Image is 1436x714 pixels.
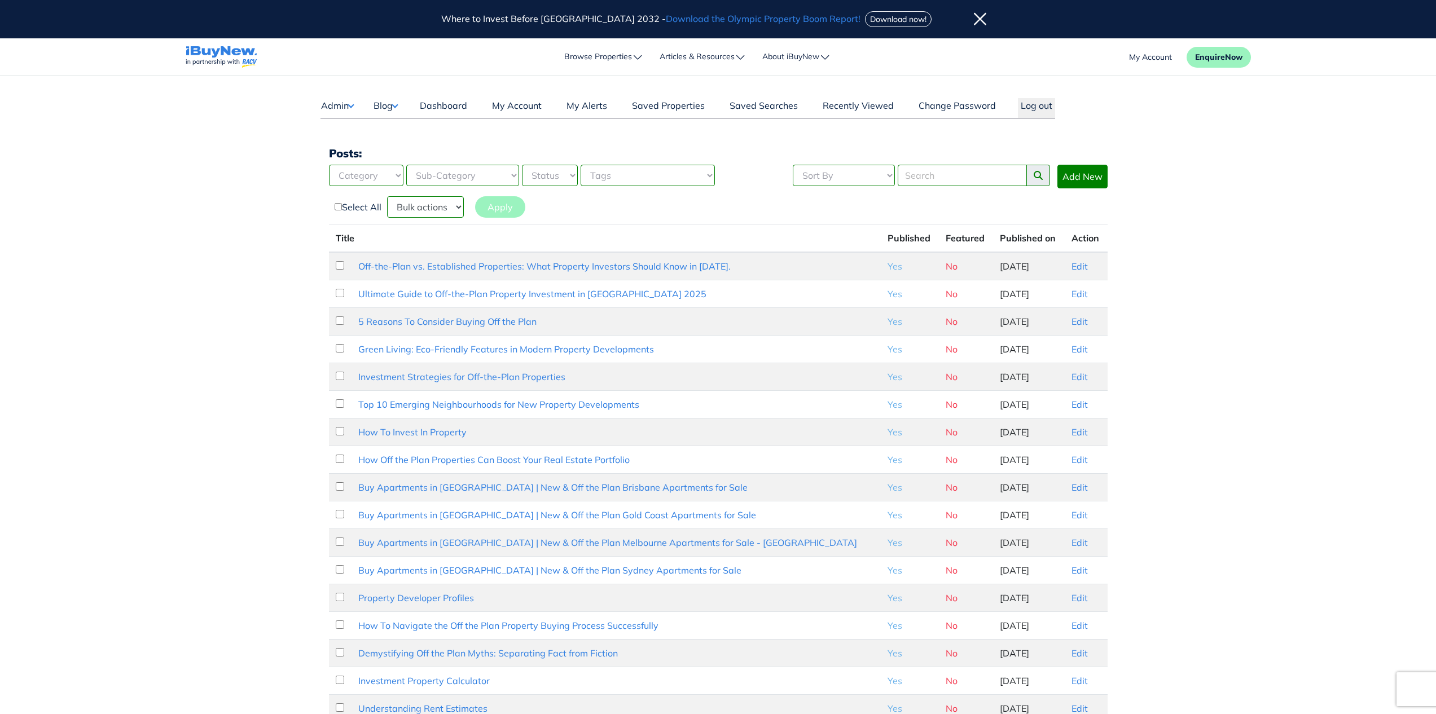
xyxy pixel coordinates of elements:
a: Investment Strategies for Off-the-Plan Properties [358,371,565,382]
a: Buy Apartments in [GEOGRAPHIC_DATA] | New & Off the Plan Sydney Apartments for Sale [358,565,741,576]
a: Edit [1071,399,1088,410]
a: Dashboard [417,99,470,118]
a: Buy Apartments in [GEOGRAPHIC_DATA] | New & Off the Plan Melbourne Apartments for Sale - [GEOGRAP... [358,537,857,548]
a: Buy Apartments in [GEOGRAPHIC_DATA] | New & Off the Plan Gold Coast Apartments for Sale [358,509,756,521]
a: 5 Reasons To Consider Buying Off the Plan [358,316,537,327]
td: [DATE] [993,280,1065,308]
a: Edit [1071,537,1088,548]
a: Edit [1071,371,1088,382]
td: Yes [881,308,939,336]
a: Ultimate Guide to Off-the-Plan Property Investment in [GEOGRAPHIC_DATA] 2025 [358,288,706,299]
a: Investment Property Calculator [358,675,490,686]
button: Apply [475,196,525,218]
td: [DATE] [993,584,1065,612]
td: Yes [881,584,939,612]
a: Buy Apartments in [GEOGRAPHIC_DATA] | New & Off the Plan Brisbane Apartments for Sale [358,482,748,493]
th: Action [1065,224,1107,253]
a: Green Living: Eco-Friendly Features in Modern Property Developments [358,343,654,355]
a: Change Password [916,99,999,118]
a: Edit [1071,592,1088,603]
a: Edit [1071,565,1088,576]
td: [DATE] [993,252,1065,280]
a: Edit [1071,620,1088,631]
td: No [939,612,993,640]
td: No [939,640,993,667]
a: Edit [1071,482,1088,493]
td: [DATE] [993,418,1065,446]
label: Select All [335,200,381,214]
th: Published on [993,224,1065,253]
h3: Posts: [329,146,1108,160]
th: Featured [939,224,993,253]
a: Edit [1071,261,1088,272]
td: Yes [881,529,939,557]
a: Edit [1071,426,1088,438]
a: Edit [1071,703,1088,714]
td: No [939,308,993,336]
td: No [939,446,993,474]
a: Top 10 Emerging Neighbourhoods for New Property Developments [358,399,639,410]
td: [DATE] [993,446,1065,474]
a: Edit [1071,647,1088,659]
a: Property Developer Profiles [358,592,474,603]
a: Edit [1071,288,1088,299]
span: Download the Olympic Property Boom Report! [666,13,860,24]
a: Demystifying Off the Plan Myths: Separating Fact from Fiction [358,647,618,659]
td: No [939,252,993,280]
td: [DATE] [993,612,1065,640]
a: Saved Properties [629,99,708,118]
td: Yes [881,557,939,584]
a: navigations [186,43,257,71]
a: Edit [1071,316,1088,327]
td: Yes [881,252,939,280]
td: No [939,474,993,501]
input: Search [898,165,1027,186]
th: Published [881,224,939,253]
td: Yes [881,336,939,363]
td: No [939,584,993,612]
th: Title [329,224,881,253]
td: [DATE] [993,308,1065,336]
td: Yes [881,418,939,446]
button: search posts [1026,165,1050,186]
td: Yes [881,612,939,640]
a: Edit [1071,454,1088,465]
button: Log out [1018,98,1055,118]
td: [DATE] [993,557,1065,584]
td: [DATE] [993,667,1065,695]
td: No [939,418,993,446]
button: Admin [320,98,354,113]
td: No [939,336,993,363]
td: No [939,667,993,695]
td: No [939,529,993,557]
td: Yes [881,391,939,418]
td: Yes [881,640,939,667]
a: Recently Viewed [820,99,897,118]
td: Yes [881,446,939,474]
td: Yes [881,280,939,308]
td: [DATE] [993,391,1065,418]
a: Off-the-Plan vs. Established Properties: What Property Investors Should Know in [DATE]. [358,261,731,272]
a: How Off the Plan Properties Can Boost Your Real Estate Portfolio [358,454,630,465]
a: Add New [1057,165,1108,188]
button: Download now! [865,11,932,27]
a: account [1129,51,1172,63]
input: Select All [335,203,342,210]
a: Understanding Rent Estimates [358,703,488,714]
span: Now [1225,52,1242,62]
td: No [939,363,993,391]
a: Edit [1071,343,1088,355]
button: EnquireNow [1187,47,1251,68]
a: How To Invest In Property [358,426,467,438]
a: Saved Searches [727,99,801,118]
td: [DATE] [993,336,1065,363]
td: No [939,557,993,584]
a: How To Navigate the Off the Plan Property Buying Process Successfully [358,620,658,631]
span: Where to Invest Before [GEOGRAPHIC_DATA] 2032 - [441,13,863,24]
td: Yes [881,363,939,391]
td: [DATE] [993,640,1065,667]
td: No [939,501,993,529]
img: logo [186,46,257,68]
td: No [939,280,993,308]
a: Edit [1071,509,1088,521]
